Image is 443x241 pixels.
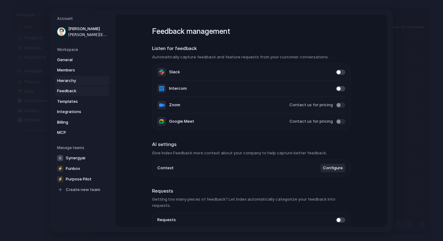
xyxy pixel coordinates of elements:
span: Integrations [57,109,97,115]
h3: Automatically capture feedback and feature requests from your customer conversations. [152,54,351,60]
span: Zoom [169,102,180,108]
h2: AI settings [152,141,351,148]
div: ⚡ [57,176,63,182]
span: General [57,57,97,63]
h3: Give Index Feedback more context about your company to help capture better feedback. [152,150,351,156]
a: Templates [55,96,109,106]
a: ⚡Purpose Pilot [55,174,109,184]
span: Members [57,67,97,73]
a: General [55,55,109,65]
a: Hierarchy [55,75,109,85]
h3: Getting too many pieces of feedback? Let Index automatically categorize your feedback into requests. [152,196,351,208]
h5: Workspace [57,47,109,52]
span: MCP [57,130,97,136]
h5: Account [57,16,109,21]
a: ⚡Funbox [55,163,109,173]
span: Requests [157,217,176,223]
span: Intercom [169,85,187,92]
a: Feedback [55,86,109,96]
span: Hierarchy [57,77,97,84]
span: Billing [57,119,97,125]
a: Synergyai [55,153,109,163]
h2: Requests [152,187,351,194]
span: Slack [169,69,180,75]
a: Members [55,65,109,75]
span: Feedback [57,88,97,94]
h2: Listen for feedback [152,45,351,52]
span: [PERSON_NAME][EMAIL_ADDRESS][DOMAIN_NAME] [68,32,108,37]
a: Create new team [55,184,109,194]
span: Templates [57,98,97,104]
span: [PERSON_NAME] [68,26,108,32]
a: MCP [55,128,109,138]
a: Billing [55,117,109,127]
span: Configure [323,165,343,171]
a: [PERSON_NAME][PERSON_NAME][EMAIL_ADDRESS][DOMAIN_NAME] [55,24,109,39]
span: Context [157,165,174,171]
h1: Feedback management [152,26,351,37]
span: Contact us for pricing [289,118,333,125]
h5: Manage teams [57,145,109,150]
span: Contact us for pricing [289,102,333,108]
a: Integrations [55,107,109,117]
span: Funbox [66,165,80,171]
span: Purpose Pilot [66,176,92,182]
span: Google Meet [169,118,194,125]
span: Create new team [66,186,100,193]
span: Synergyai [66,155,85,161]
div: ⚡ [57,165,63,171]
button: Configure [320,164,345,172]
